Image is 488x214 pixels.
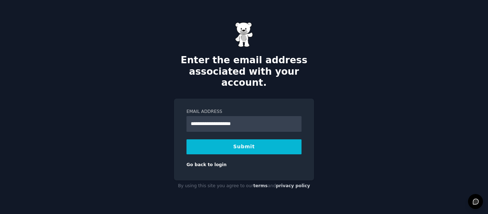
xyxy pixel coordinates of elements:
a: Go back to login [186,162,226,167]
label: Email Address [186,109,302,115]
div: By using this site you agree to our and [174,180,314,192]
a: terms [253,183,268,188]
button: Submit [186,139,302,154]
img: Gummy Bear [235,22,253,47]
a: privacy policy [276,183,310,188]
h2: Enter the email address associated with your account. [174,55,314,89]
